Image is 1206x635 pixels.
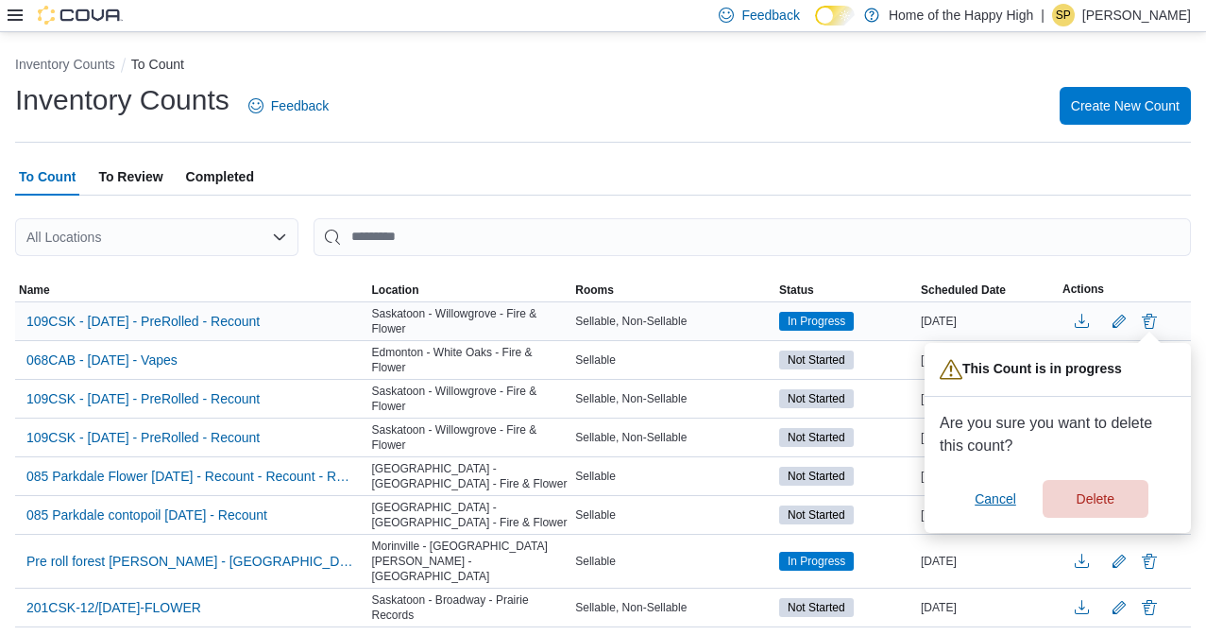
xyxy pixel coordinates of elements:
button: 085 Parkdale contopoil [DATE] - Recount [19,501,275,529]
span: Feedback [741,6,799,25]
p: | [1041,4,1045,26]
div: [DATE] [917,596,1059,619]
p: Home of the Happy High [889,4,1033,26]
div: [DATE] [917,387,1059,410]
div: This Count is in progress [925,343,1191,397]
span: Not Started [788,599,845,616]
span: Status [779,283,814,298]
span: [GEOGRAPHIC_DATA] - [GEOGRAPHIC_DATA] - Fire & Flower [372,461,569,491]
span: Scheduled Date [921,283,1006,298]
span: 109CSK - [DATE] - PreRolled - Recount [26,312,260,331]
span: Not Started [779,351,854,369]
span: Name [19,283,50,298]
div: [DATE] [917,310,1059,333]
button: Cancel [967,480,1024,518]
span: Saskatoon - Willowgrove - Fire & Flower [372,306,569,336]
button: Open list of options [272,230,287,245]
button: 201CSK-12/[DATE]-FLOWER [19,593,209,622]
div: Sellable [571,550,775,573]
span: In Progress [779,312,854,331]
button: Pre roll forest [PERSON_NAME] - [GEOGRAPHIC_DATA] - [GEOGRAPHIC_DATA][PERSON_NAME] - [GEOGRAPHIC_... [19,547,365,575]
span: Not Started [779,428,854,447]
span: To Review [98,158,162,196]
div: Sellable [571,349,775,371]
span: Cancel [975,489,1016,508]
span: To Count [19,158,76,196]
span: Not Started [779,598,854,617]
span: 068CAB - [DATE] - Vapes [26,351,178,369]
h1: Inventory Counts [15,81,229,119]
div: [DATE] [917,349,1059,371]
span: 201CSK-12/[DATE]-FLOWER [26,598,201,617]
span: Not Started [788,468,845,485]
button: Delete [1043,480,1148,518]
button: Edit count details [1108,593,1130,622]
button: Edit count details [1108,547,1130,575]
button: Rooms [571,279,775,301]
button: 085 Parkdale Flower [DATE] - Recount - Recount - Recount [19,462,365,490]
span: Saskatoon - Willowgrove - Fire & Flower [372,384,569,414]
p: [PERSON_NAME] [1082,4,1191,26]
span: Not Started [779,389,854,408]
button: Location [368,279,572,301]
span: In Progress [779,552,854,571]
button: Name [15,279,368,301]
span: Create New Count [1071,96,1180,115]
span: 109CSK - [DATE] - PreRolled - Recount [26,428,260,447]
span: Actions [1062,282,1104,297]
span: Not Started [779,506,854,524]
input: Dark Mode [815,6,855,26]
span: Not Started [788,506,845,523]
img: Cova [38,6,123,25]
span: Pre roll forest [PERSON_NAME] - [GEOGRAPHIC_DATA] - [GEOGRAPHIC_DATA][PERSON_NAME] - [GEOGRAPHIC_... [26,552,357,571]
div: Sellable, Non-Sellable [571,387,775,410]
div: Sellable, Non-Sellable [571,426,775,449]
span: Not Started [788,352,845,369]
div: [DATE] [917,504,1059,526]
div: Sellable, Non-Sellable [571,310,775,333]
button: 109CSK - [DATE] - PreRolled - Recount [19,385,267,413]
span: [GEOGRAPHIC_DATA] - [GEOGRAPHIC_DATA] - Fire & Flower [372,500,569,530]
span: Location [372,283,419,298]
div: [DATE] [917,465,1059,488]
div: Samantha Paxman [1052,4,1075,26]
button: Edit count details [1108,307,1130,335]
span: Feedback [271,96,329,115]
span: Saskatoon - Broadway - Prairie Records [372,592,569,623]
span: In Progress [788,313,845,330]
button: Delete count [1138,307,1161,335]
button: 068CAB - [DATE] - Vapes [19,346,185,374]
input: This is a search bar. After typing your query, hit enter to filter the results lower in the page. [314,218,1191,256]
span: Not Started [779,467,854,486]
span: Delete [1077,489,1114,508]
span: 085 Parkdale contopoil [DATE] - Recount [26,506,267,524]
button: Status [775,279,917,301]
button: Delete [1138,596,1161,619]
button: 109CSK - [DATE] - PreRolled - Recount [19,307,267,335]
div: [DATE] [917,550,1059,573]
nav: An example of EuiBreadcrumbs [15,55,1191,77]
span: Dark Mode [815,26,816,26]
span: 109CSK - [DATE] - PreRolled - Recount [26,389,260,408]
span: Morinville - [GEOGRAPHIC_DATA][PERSON_NAME] - [GEOGRAPHIC_DATA] [372,539,569,584]
div: Sellable [571,465,775,488]
button: Delete [1138,550,1161,573]
div: Sellable [571,504,775,526]
span: In Progress [788,553,845,570]
span: Saskatoon - Willowgrove - Fire & Flower [372,422,569,453]
div: [DATE] [917,426,1059,449]
span: Rooms [575,283,614,298]
button: To Count [131,57,184,72]
span: Completed [186,158,254,196]
span: 085 Parkdale Flower [DATE] - Recount - Recount - Recount [26,467,357,486]
div: Sellable, Non-Sellable [571,596,775,619]
button: 109CSK - [DATE] - PreRolled - Recount [19,423,267,452]
button: Create New Count [1060,87,1191,125]
button: Scheduled Date [917,279,1059,301]
span: SP [1056,4,1071,26]
a: Feedback [241,87,336,125]
button: Inventory Counts [15,57,115,72]
span: Edmonton - White Oaks - Fire & Flower [372,345,569,375]
p: Are you sure you want to delete this count? [940,412,1176,457]
span: Not Started [788,429,845,446]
